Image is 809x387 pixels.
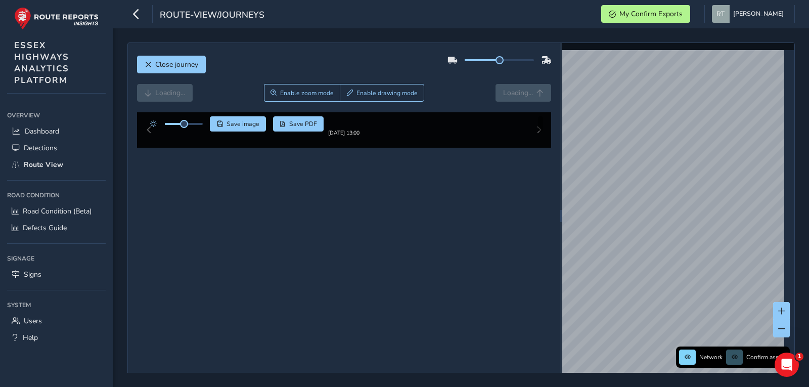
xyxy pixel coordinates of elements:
[14,7,99,30] img: rr logo
[7,188,106,203] div: Road Condition
[699,353,723,361] span: Network
[7,140,106,156] a: Detections
[712,5,730,23] img: diamond-layout
[24,160,63,169] span: Route View
[313,137,375,145] div: [DATE] 13:00
[7,313,106,329] a: Users
[7,123,106,140] a: Dashboard
[7,203,106,220] a: Road Condition (Beta)
[795,353,803,361] span: 1
[7,266,106,283] a: Signs
[137,56,206,73] button: Close journey
[227,120,259,128] span: Save image
[7,220,106,236] a: Defects Guide
[160,9,264,23] span: route-view/journeys
[24,316,42,326] span: Users
[7,108,106,123] div: Overview
[210,116,266,132] button: Save
[24,143,57,153] span: Detections
[712,5,787,23] button: [PERSON_NAME]
[14,39,69,86] span: ESSEX HIGHWAYS ANALYTICS PLATFORM
[155,60,198,69] span: Close journey
[273,116,324,132] button: PDF
[775,353,799,377] iframe: Intercom live chat
[746,353,787,361] span: Confirm assets
[280,89,334,97] span: Enable zoom mode
[23,206,92,216] span: Road Condition (Beta)
[24,270,41,279] span: Signs
[23,333,38,342] span: Help
[264,84,340,102] button: Zoom
[619,9,683,19] span: My Confirm Exports
[7,156,106,173] a: Route View
[340,84,424,102] button: Draw
[313,127,375,137] img: Thumbnail frame
[7,329,106,346] a: Help
[733,5,784,23] span: [PERSON_NAME]
[23,223,67,233] span: Defects Guide
[289,120,317,128] span: Save PDF
[7,297,106,313] div: System
[7,251,106,266] div: Signage
[25,126,59,136] span: Dashboard
[601,5,690,23] button: My Confirm Exports
[356,89,418,97] span: Enable drawing mode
